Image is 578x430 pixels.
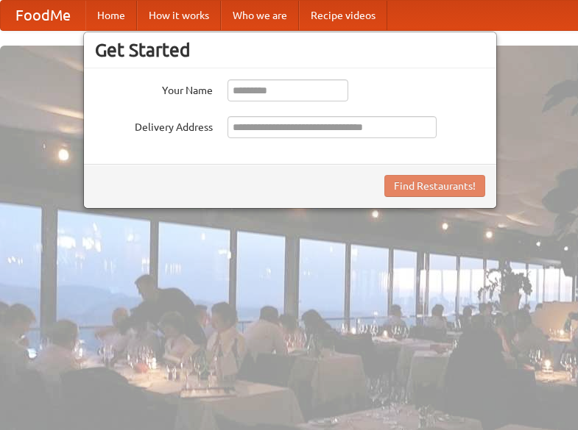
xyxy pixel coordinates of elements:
[137,1,221,30] a: How it works
[95,39,485,61] h3: Get Started
[384,175,485,197] button: Find Restaurants!
[95,116,213,135] label: Delivery Address
[85,1,137,30] a: Home
[299,1,387,30] a: Recipe videos
[1,1,85,30] a: FoodMe
[221,1,299,30] a: Who we are
[95,79,213,98] label: Your Name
